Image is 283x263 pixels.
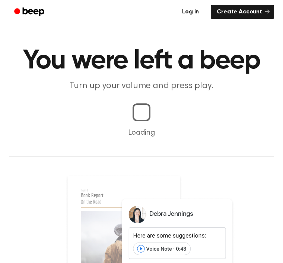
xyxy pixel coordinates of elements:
p: Loading [9,127,274,138]
h1: You were left a beep [9,48,274,74]
a: Create Account [211,5,274,19]
p: Turn up your volume and press play. [9,80,274,92]
a: Log in [175,3,206,20]
a: Beep [9,5,51,19]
